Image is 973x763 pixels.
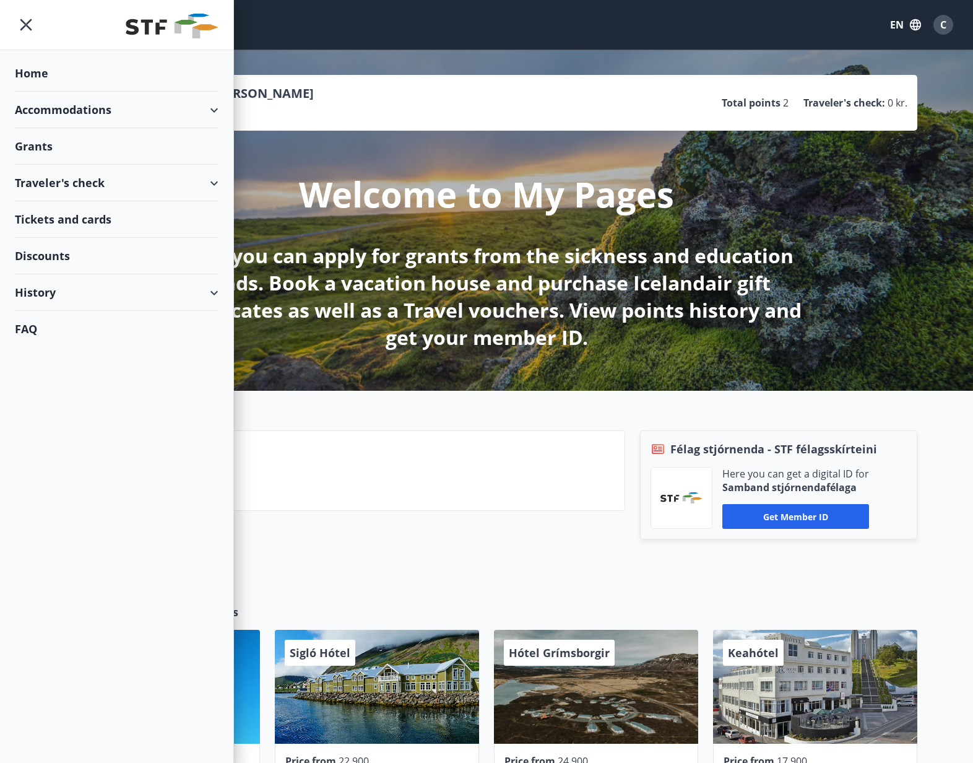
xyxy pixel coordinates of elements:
[147,462,615,483] p: FAQ
[15,274,218,311] div: History
[670,441,877,457] span: Félag stjórnenda - STF félagsskírteini
[660,492,703,504] img: vjCaq2fThgY3EUYqSgpjEiBg6WP39ov69hlhuPVN.png
[728,645,779,660] span: Keahótel
[15,92,218,128] div: Accommodations
[722,481,869,494] p: Samband stjórnendafélaga
[722,504,869,529] button: Get member ID
[783,96,789,110] span: 2
[160,242,813,351] p: Here you can apply for grants from the sickness and education funds. Book a vacation house and pu...
[885,14,926,36] button: EN
[15,55,218,92] div: Home
[509,645,610,660] span: Hótel Grímsborgir
[15,14,37,36] button: menu
[940,18,946,32] span: C
[290,645,350,660] span: Sigló Hótel
[15,165,218,201] div: Traveler's check
[15,238,218,274] div: Discounts
[299,170,674,217] p: Welcome to My Pages
[888,96,907,110] span: 0 kr.
[722,467,869,481] p: Here you can get a digital ID for
[803,96,885,110] p: Traveler's check :
[15,128,218,165] div: Grants
[15,201,218,238] div: Tickets and cards
[15,311,218,347] div: FAQ
[928,10,958,40] button: C
[722,96,781,110] p: Total points
[126,14,218,38] img: union_logo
